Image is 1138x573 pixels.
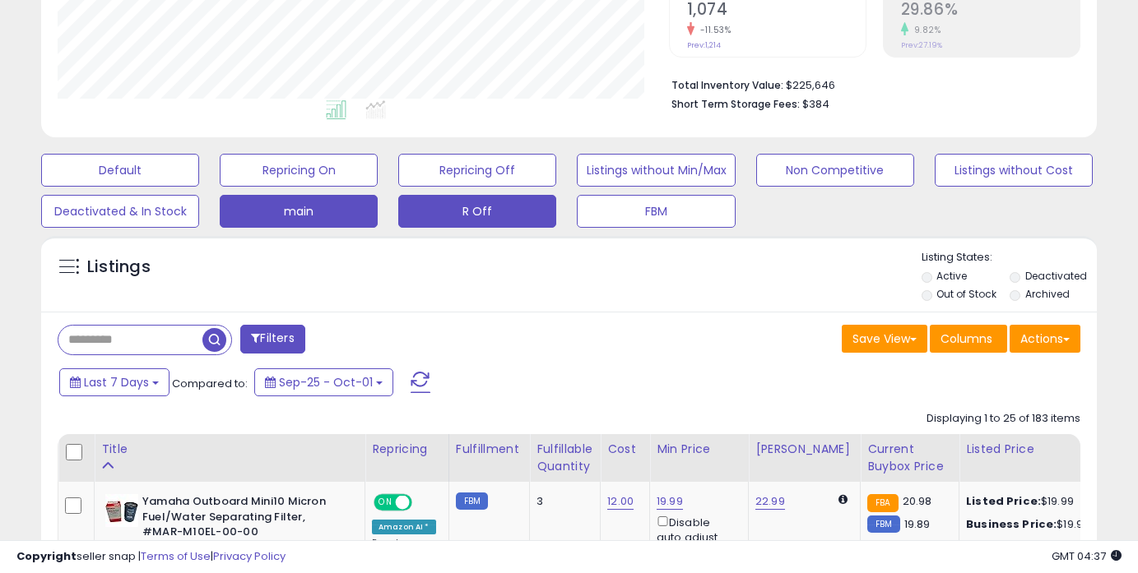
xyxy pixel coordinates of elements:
small: FBM [867,515,899,533]
button: Columns [930,325,1007,353]
small: FBA [867,494,898,512]
span: $384 [802,96,829,112]
a: Terms of Use [141,548,211,564]
span: ON [375,496,396,510]
label: Archived [1025,287,1070,301]
small: FBM [456,492,488,510]
div: Current Buybox Price [867,441,952,475]
div: Min Price [657,441,741,458]
label: Active [936,269,967,283]
button: main [220,195,378,228]
p: Listing States: [922,250,1097,266]
a: 12.00 [607,493,634,510]
span: 20.98 [903,493,932,509]
b: Business Price: [966,516,1057,532]
button: Last 7 Days [59,368,170,396]
li: $225,646 [671,74,1068,94]
div: Fulfillable Quantity [536,441,593,475]
span: 19.89 [904,516,931,532]
button: Default [41,154,199,187]
button: Listings without Min/Max [577,154,735,187]
span: OFF [410,496,436,510]
h5: Listings [87,256,151,279]
div: $19.99 [966,517,1103,532]
a: Privacy Policy [213,548,286,564]
button: Deactivated & In Stock [41,195,199,228]
b: Short Term Storage Fees: [671,97,800,111]
div: Fulfillment [456,441,523,458]
small: Prev: 1,214 [687,40,721,50]
button: Non Competitive [756,154,914,187]
a: 19.99 [657,493,683,510]
div: 3 [536,494,588,509]
button: Save View [842,325,927,353]
button: Repricing On [220,154,378,187]
small: 9.82% [908,24,941,36]
button: Sep-25 - Oct-01 [254,368,393,396]
div: Listed Price [966,441,1108,458]
div: Amazon AI * [372,520,436,534]
small: -11.53% [694,24,732,36]
div: Disable auto adjust min [657,513,736,561]
b: Yamaha Outboard Mini10 Micron Fuel/Water Separating Filter, #MAR-M10EL-00-00 [142,494,342,544]
img: 41hitF6jwdL._SL40_.jpg [105,494,138,527]
b: Total Inventory Value: [671,78,783,92]
label: Deactivated [1025,269,1087,283]
div: Cost [607,441,643,458]
b: Listed Price: [966,493,1041,509]
div: [PERSON_NAME] [755,441,853,458]
button: Repricing Off [398,154,556,187]
div: seller snap | | [16,549,286,565]
span: Sep-25 - Oct-01 [279,374,373,390]
button: R Off [398,195,556,228]
span: Compared to: [172,376,248,391]
button: Filters [240,325,304,354]
div: $19.99 [966,494,1103,509]
span: 2025-10-9 04:37 GMT [1052,548,1122,564]
button: FBM [577,195,735,228]
button: Actions [1010,325,1080,353]
small: Prev: 27.19% [901,40,942,50]
strong: Copyright [16,548,77,564]
a: 22.99 [755,493,785,510]
div: Title [101,441,358,458]
label: Out of Stock [936,287,996,301]
span: Last 7 Days [84,374,149,390]
span: Columns [941,330,992,347]
button: Listings without Cost [935,154,1093,187]
div: Repricing [372,441,442,458]
div: Displaying 1 to 25 of 183 items [927,411,1080,427]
